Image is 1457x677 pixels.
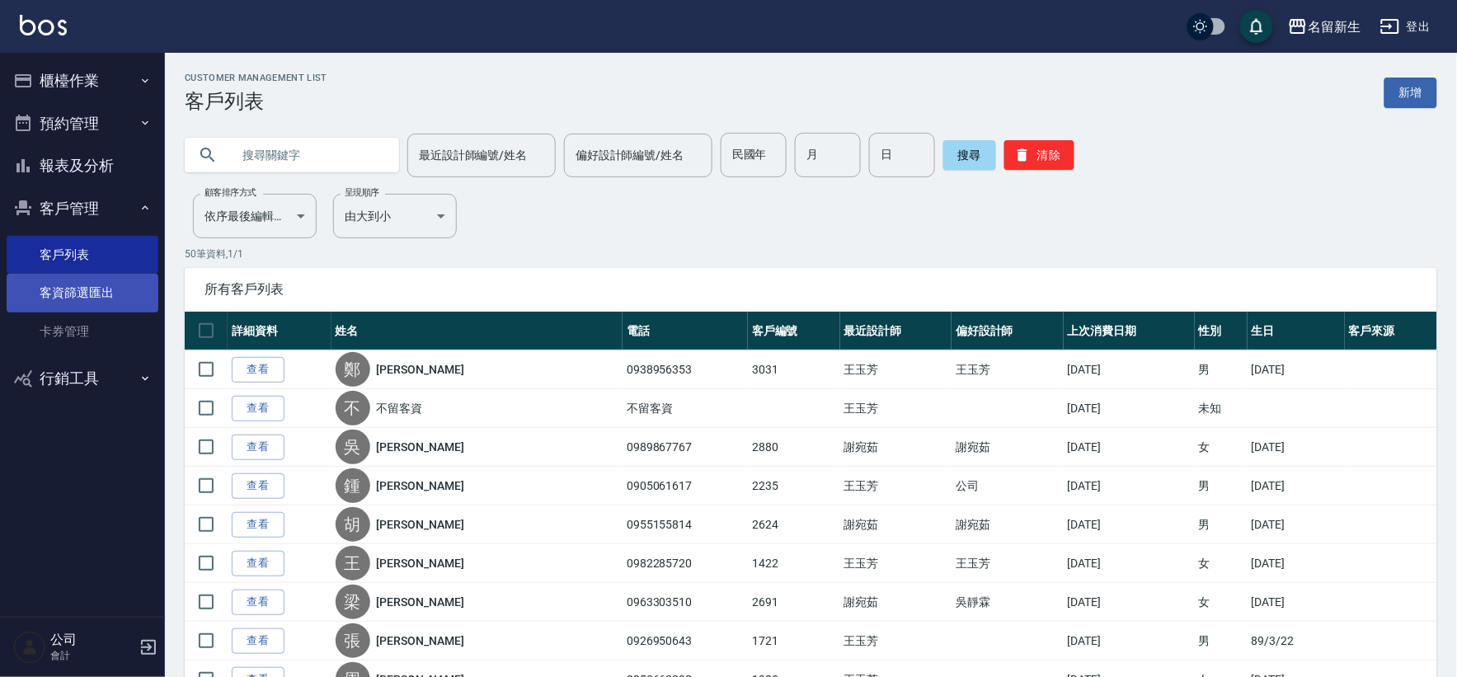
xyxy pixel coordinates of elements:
div: 王 [336,546,370,581]
th: 姓名 [331,312,623,350]
div: 依序最後編輯時間 [193,194,317,238]
button: 客戶管理 [7,187,158,230]
a: 查看 [232,551,284,576]
h5: 公司 [50,632,134,648]
th: 上次消費日期 [1064,312,1195,350]
button: 櫃檯作業 [7,59,158,102]
th: 偏好設計師 [952,312,1063,350]
th: 電話 [623,312,748,350]
td: 0905061617 [623,467,748,505]
td: [DATE] [1248,467,1345,505]
td: 0955155814 [623,505,748,544]
button: 登出 [1374,12,1437,42]
div: 張 [336,623,370,658]
td: 0989867767 [623,428,748,467]
a: [PERSON_NAME] [377,594,464,610]
img: Logo [20,15,67,35]
td: 王玉芳 [952,350,1063,389]
td: 2235 [748,467,840,505]
td: [DATE] [1248,350,1345,389]
td: 謝宛茹 [840,583,952,622]
td: 未知 [1195,389,1248,428]
td: [DATE] [1248,544,1345,583]
td: 男 [1195,350,1248,389]
a: [PERSON_NAME] [377,477,464,494]
div: 梁 [336,585,370,619]
button: save [1240,10,1273,43]
td: 謝宛茹 [952,428,1063,467]
div: 名留新生 [1308,16,1361,37]
a: 查看 [232,473,284,499]
td: 男 [1195,505,1248,544]
label: 顧客排序方式 [204,186,256,199]
a: 卡券管理 [7,313,158,350]
button: 名留新生 [1281,10,1367,44]
td: [DATE] [1064,583,1195,622]
a: [PERSON_NAME] [377,516,464,533]
a: 查看 [232,512,284,538]
p: 會計 [50,648,134,663]
button: 報表及分析 [7,144,158,187]
a: 查看 [232,590,284,615]
td: [DATE] [1064,350,1195,389]
button: 預約管理 [7,102,158,145]
td: 謝宛茹 [840,505,952,544]
th: 客戶來源 [1345,312,1437,350]
th: 客戶編號 [748,312,840,350]
a: 查看 [232,628,284,654]
td: 王玉芳 [840,544,952,583]
td: 0963303510 [623,583,748,622]
td: 女 [1195,544,1248,583]
a: [PERSON_NAME] [377,555,464,571]
h3: 客戶列表 [185,90,327,113]
td: 女 [1195,428,1248,467]
a: 新增 [1384,78,1437,108]
td: [DATE] [1064,467,1195,505]
img: Person [13,631,46,664]
td: 2691 [748,583,840,622]
td: 吳靜霖 [952,583,1063,622]
a: 不留客資 [377,400,423,416]
th: 最近設計師 [840,312,952,350]
td: 0938956353 [623,350,748,389]
label: 呈現順序 [345,186,379,199]
td: 謝宛茹 [840,428,952,467]
h2: Customer Management List [185,73,327,83]
div: 不 [336,391,370,425]
td: 1422 [748,544,840,583]
td: 公司 [952,467,1063,505]
td: [DATE] [1064,622,1195,661]
a: [PERSON_NAME] [377,439,464,455]
td: 1721 [748,622,840,661]
th: 詳細資料 [228,312,331,350]
td: [DATE] [1064,544,1195,583]
td: [DATE] [1064,505,1195,544]
div: 胡 [336,507,370,542]
input: 搜尋關鍵字 [231,133,386,177]
td: 王玉芳 [840,622,952,661]
td: 女 [1195,583,1248,622]
button: 搜尋 [943,140,996,170]
button: 行銷工具 [7,357,158,400]
td: 男 [1195,622,1248,661]
div: 吳 [336,430,370,464]
td: 不留客資 [623,389,748,428]
td: [DATE] [1064,428,1195,467]
td: [DATE] [1064,389,1195,428]
a: 客戶列表 [7,236,158,274]
td: 2624 [748,505,840,544]
a: 查看 [232,435,284,460]
button: 清除 [1004,140,1074,170]
div: 由大到小 [333,194,457,238]
td: 男 [1195,467,1248,505]
a: [PERSON_NAME] [377,632,464,649]
th: 性別 [1195,312,1248,350]
td: 王玉芳 [840,350,952,389]
td: 3031 [748,350,840,389]
a: 查看 [232,357,284,383]
td: 王玉芳 [952,544,1063,583]
a: [PERSON_NAME] [377,361,464,378]
td: [DATE] [1248,428,1345,467]
div: 鍾 [336,468,370,503]
div: 鄭 [336,352,370,387]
